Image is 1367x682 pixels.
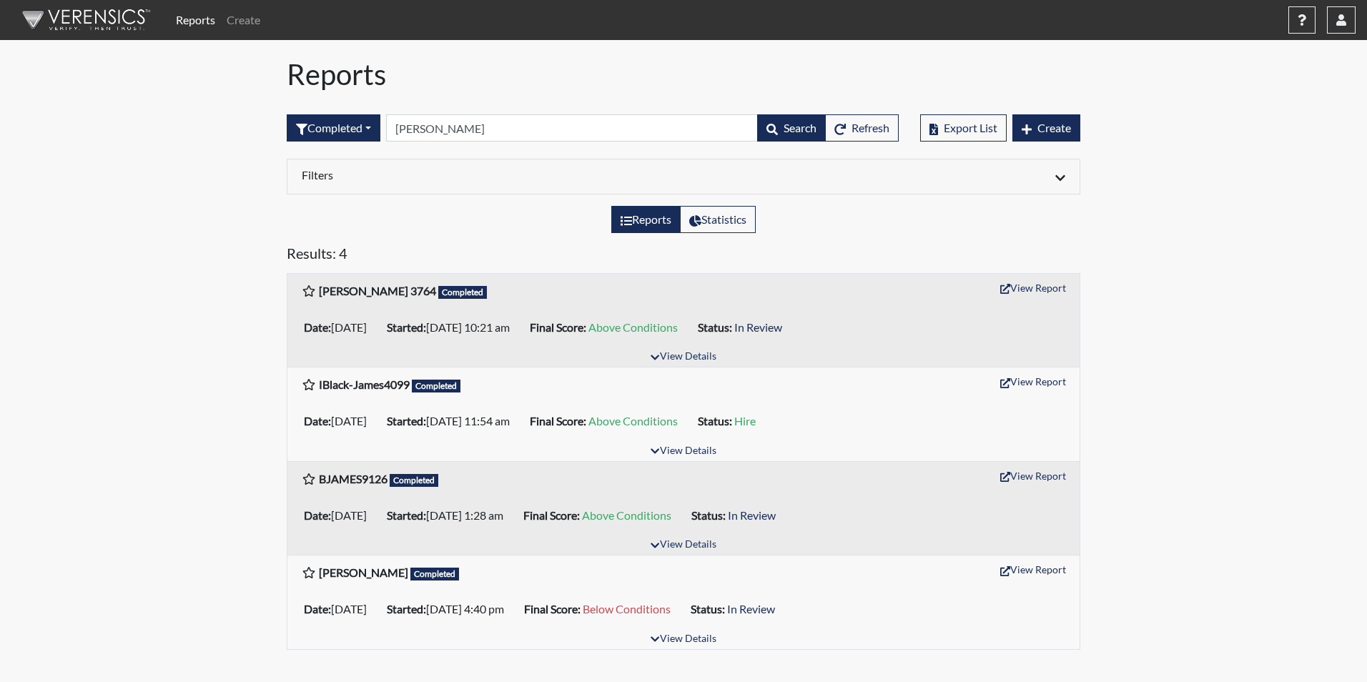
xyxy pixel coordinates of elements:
[291,168,1076,185] div: Click to expand/collapse filters
[784,121,816,134] span: Search
[304,414,331,428] b: Date:
[728,508,776,522] span: In Review
[644,442,722,461] button: View Details
[727,602,775,616] span: In Review
[287,244,1080,267] h5: Results: 4
[583,602,671,616] span: Below Conditions
[611,206,681,233] label: View the list of reports
[825,114,899,142] button: Refresh
[387,320,426,334] b: Started:
[680,206,756,233] label: View statistics about completed interviews
[734,414,756,428] span: Hire
[390,474,438,487] span: Completed
[386,114,758,142] input: Search by Registration ID, Interview Number, or Investigation Name.
[387,414,426,428] b: Started:
[304,320,331,334] b: Date:
[381,504,518,527] li: [DATE] 1:28 am
[438,286,487,299] span: Completed
[298,316,381,339] li: [DATE]
[319,472,388,485] b: BJAMES9126
[298,410,381,433] li: [DATE]
[644,535,722,555] button: View Details
[994,277,1072,299] button: View Report
[221,6,266,34] a: Create
[994,558,1072,580] button: View Report
[757,114,826,142] button: Search
[994,465,1072,487] button: View Report
[582,508,671,522] span: Above Conditions
[588,320,678,334] span: Above Conditions
[381,598,518,621] li: [DATE] 4:40 pm
[387,602,426,616] b: Started:
[698,414,732,428] b: Status:
[524,602,581,616] b: Final Score:
[1012,114,1080,142] button: Create
[530,414,586,428] b: Final Score:
[698,320,732,334] b: Status:
[304,508,331,522] b: Date:
[1037,121,1071,134] span: Create
[410,568,459,580] span: Completed
[734,320,782,334] span: In Review
[298,598,381,621] li: [DATE]
[944,121,997,134] span: Export List
[287,57,1080,92] h1: Reports
[287,114,380,142] button: Completed
[287,114,380,142] div: Filter by interview status
[691,602,725,616] b: Status:
[852,121,889,134] span: Refresh
[644,347,722,367] button: View Details
[588,414,678,428] span: Above Conditions
[319,377,410,391] b: IBlack-James4099
[530,320,586,334] b: Final Score:
[387,508,426,522] b: Started:
[920,114,1007,142] button: Export List
[523,508,580,522] b: Final Score:
[412,380,460,392] span: Completed
[319,284,436,297] b: [PERSON_NAME] 3764
[994,370,1072,392] button: View Report
[691,508,726,522] b: Status:
[170,6,221,34] a: Reports
[298,504,381,527] li: [DATE]
[302,168,673,182] h6: Filters
[381,316,524,339] li: [DATE] 10:21 am
[319,565,408,579] b: [PERSON_NAME]
[304,602,331,616] b: Date:
[644,630,722,649] button: View Details
[381,410,524,433] li: [DATE] 11:54 am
